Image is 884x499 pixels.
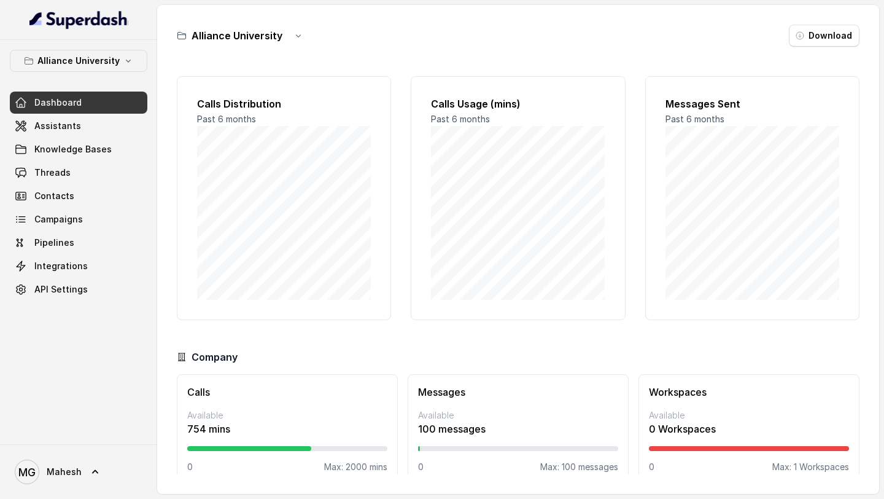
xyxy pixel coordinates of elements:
a: Assistants [10,115,147,137]
p: Available [187,409,387,422]
a: Dashboard [10,92,147,114]
button: Download [789,25,859,47]
h3: Alliance University [192,28,282,43]
a: Integrations [10,255,147,277]
a: Threads [10,162,147,184]
p: Max: 1 Workspaces [772,461,849,473]
span: Pipelines [34,237,74,249]
a: Contacts [10,185,147,207]
h3: Workspaces [649,385,849,399]
span: Campaigns [34,213,83,226]
h2: Calls Usage (mins) [431,96,605,111]
span: Integrations [34,260,88,272]
p: 0 [187,461,193,473]
span: API Settings [34,283,88,296]
a: Mahesh [10,455,147,489]
a: Knowledge Bases [10,138,147,160]
a: Campaigns [10,208,147,230]
p: Max: 2000 mins [324,461,387,473]
span: Past 6 months [431,114,490,124]
text: MG [18,466,36,479]
p: 100 messages [418,422,618,436]
p: Max: 100 messages [540,461,618,473]
p: Available [418,409,618,422]
span: Mahesh [47,466,82,478]
span: Past 6 months [197,114,256,124]
h3: Company [192,350,238,364]
h3: Calls [187,385,387,399]
p: 0 [649,461,654,473]
p: 0 Workspaces [649,422,849,436]
button: Alliance University [10,50,147,72]
span: Assistants [34,120,81,132]
a: API Settings [10,278,147,301]
span: Threads [34,167,71,179]
span: Past 6 months [665,114,724,124]
h3: Messages [418,385,618,399]
h2: Calls Distribution [197,96,371,111]
p: Alliance University [37,53,120,68]
p: 754 mins [187,422,387,436]
p: 0 [418,461,424,473]
span: Dashboard [34,96,82,109]
p: Available [649,409,849,422]
a: Pipelines [10,232,147,254]
span: Knowledge Bases [34,143,112,155]
img: light.svg [29,10,128,29]
span: Contacts [34,190,74,202]
h2: Messages Sent [665,96,839,111]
